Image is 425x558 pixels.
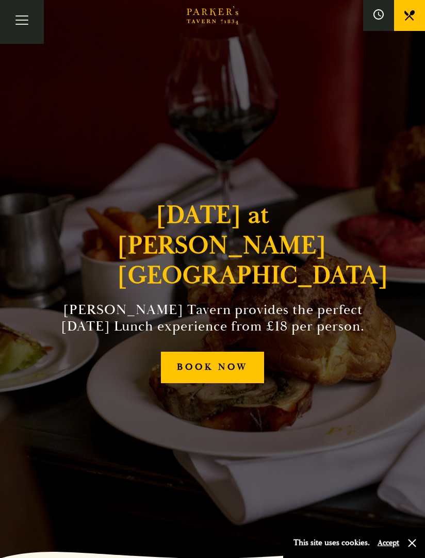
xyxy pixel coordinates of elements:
[117,201,308,291] h1: [DATE] at [PERSON_NAME][GEOGRAPHIC_DATA]
[60,302,365,335] h2: [PERSON_NAME] Tavern provides the perfect [DATE] Lunch experience from £18 per person.
[293,535,370,550] p: This site uses cookies.
[378,538,399,548] button: Accept
[407,538,417,548] button: Close and accept
[161,352,264,383] a: BOOK NOW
